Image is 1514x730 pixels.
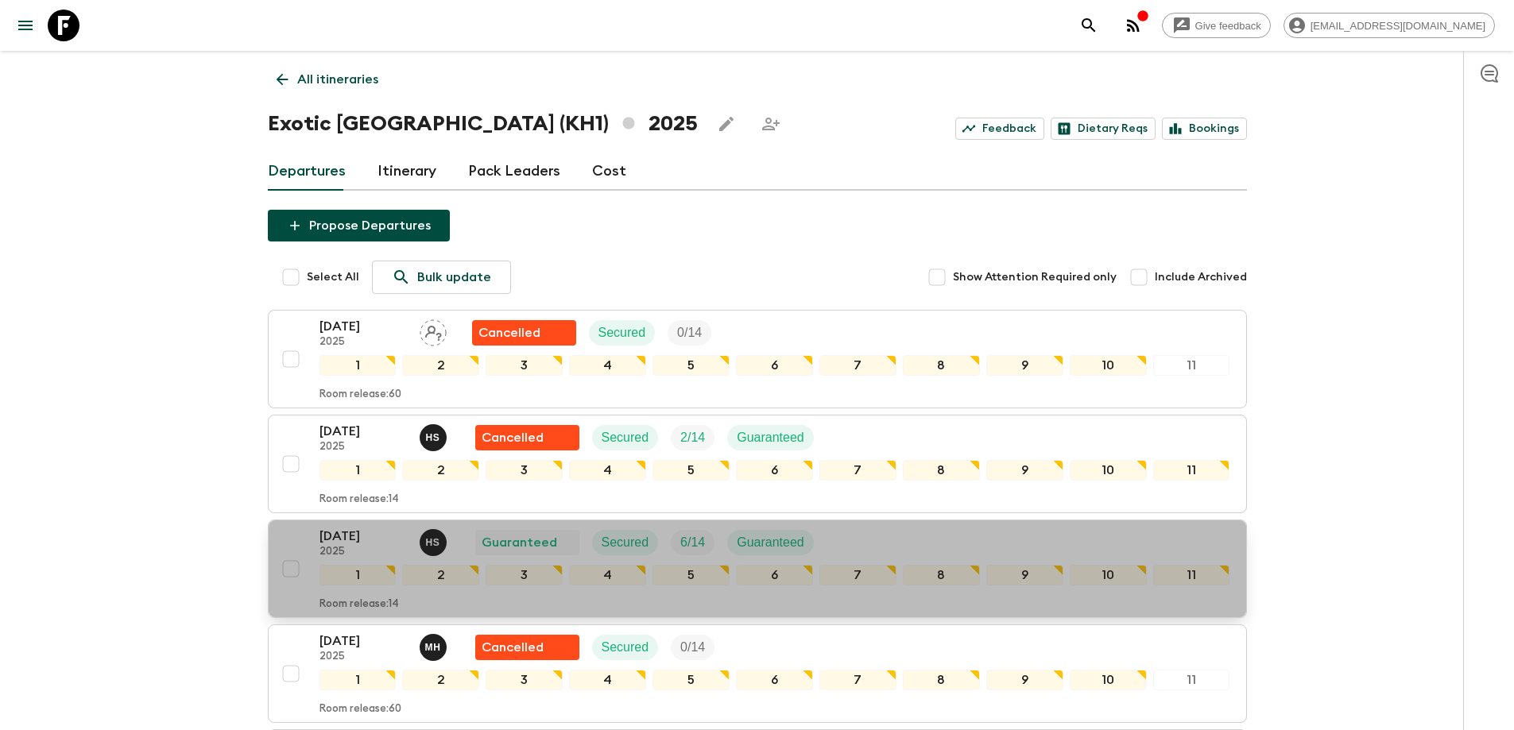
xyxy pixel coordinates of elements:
[652,460,730,481] div: 5
[297,70,378,89] p: All itineraries
[268,153,346,191] a: Departures
[268,415,1247,513] button: [DATE]2025Hong SarouFlash Pack cancellationSecuredTrip FillGuaranteed1234567891011Room release:14
[986,460,1063,481] div: 9
[402,460,479,481] div: 2
[755,108,787,140] span: Share this itinerary
[671,425,714,450] div: Trip Fill
[319,527,407,546] p: [DATE]
[680,428,705,447] p: 2 / 14
[598,323,646,342] p: Secured
[402,355,479,376] div: 2
[652,355,730,376] div: 5
[420,424,450,451] button: HS
[482,638,544,657] p: Cancelled
[736,670,813,690] div: 6
[319,336,407,349] p: 2025
[986,670,1063,690] div: 9
[1070,355,1147,376] div: 10
[319,651,407,663] p: 2025
[680,638,705,657] p: 0 / 14
[268,108,698,140] h1: Exotic [GEOGRAPHIC_DATA] (KH1) 2025
[319,670,397,690] div: 1
[569,565,646,585] div: 4
[1153,355,1230,376] div: 11
[711,108,742,140] button: Edit this itinerary
[319,598,399,611] p: Room release: 14
[468,153,560,191] a: Pack Leaders
[903,670,980,690] div: 8
[1051,118,1156,140] a: Dietary Reqs
[268,624,1247,723] button: [DATE]2025Mr. Heng Pringratana (Prefer name : James)Flash Pack cancellationSecuredTrip Fill123456...
[10,10,41,41] button: menu
[425,641,441,654] p: M H
[1070,565,1147,585] div: 10
[953,269,1117,285] span: Show Attention Required only
[680,533,705,552] p: 6 / 14
[736,460,813,481] div: 6
[268,210,450,241] button: Propose Departures
[319,546,407,558] p: 2025
[602,428,649,447] p: Secured
[1302,20,1494,32] span: [EMAIL_ADDRESS][DOMAIN_NAME]
[319,493,399,506] p: Room release: 14
[486,460,563,481] div: 3
[319,355,397,376] div: 1
[671,635,714,660] div: Trip Fill
[903,355,980,376] div: 8
[319,388,401,401] p: Room release: 60
[420,639,450,651] span: Mr. Heng Pringratana (Prefer name : James)
[736,355,813,376] div: 6
[569,670,646,690] div: 4
[319,422,407,441] p: [DATE]
[482,533,557,552] p: Guaranteed
[486,670,563,690] div: 3
[420,534,450,547] span: Hong Sarou
[475,635,579,660] div: Flash Pack cancellation
[569,355,646,376] div: 4
[319,632,407,651] p: [DATE]
[592,153,626,191] a: Cost
[955,118,1044,140] a: Feedback
[589,320,656,346] div: Secured
[1187,20,1270,32] span: Give feedback
[652,565,730,585] div: 5
[420,634,450,661] button: MH
[1153,460,1230,481] div: 11
[486,565,563,585] div: 3
[402,670,479,690] div: 2
[737,428,804,447] p: Guaranteed
[1155,269,1247,285] span: Include Archived
[737,533,804,552] p: Guaranteed
[478,323,540,342] p: Cancelled
[319,441,407,454] p: 2025
[319,460,397,481] div: 1
[472,320,576,346] div: Flash Pack cancellation
[986,565,1063,585] div: 9
[1284,13,1495,38] div: [EMAIL_ADDRESS][DOMAIN_NAME]
[372,261,511,294] a: Bulk update
[1153,565,1230,585] div: 11
[1070,460,1147,481] div: 10
[903,565,980,585] div: 8
[903,460,980,481] div: 8
[1073,10,1105,41] button: search adventures
[475,425,579,450] div: Flash Pack cancellation
[402,565,479,585] div: 2
[1162,13,1271,38] a: Give feedback
[819,670,896,690] div: 7
[319,703,401,716] p: Room release: 60
[378,153,436,191] a: Itinerary
[426,431,440,444] p: H S
[1153,670,1230,690] div: 11
[268,310,1247,408] button: [DATE]2025Assign pack leaderFlash Pack cancellationSecuredTrip Fill1234567891011Room release:60
[268,519,1247,618] button: [DATE]2025Hong SarouGuaranteedSecuredTrip FillGuaranteed1234567891011Room release:14
[426,536,440,549] p: H S
[420,324,447,337] span: Assign pack leader
[592,635,659,660] div: Secured
[307,269,359,285] span: Select All
[1162,118,1247,140] a: Bookings
[652,670,730,690] div: 5
[819,355,896,376] div: 7
[671,530,714,555] div: Trip Fill
[420,529,450,556] button: HS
